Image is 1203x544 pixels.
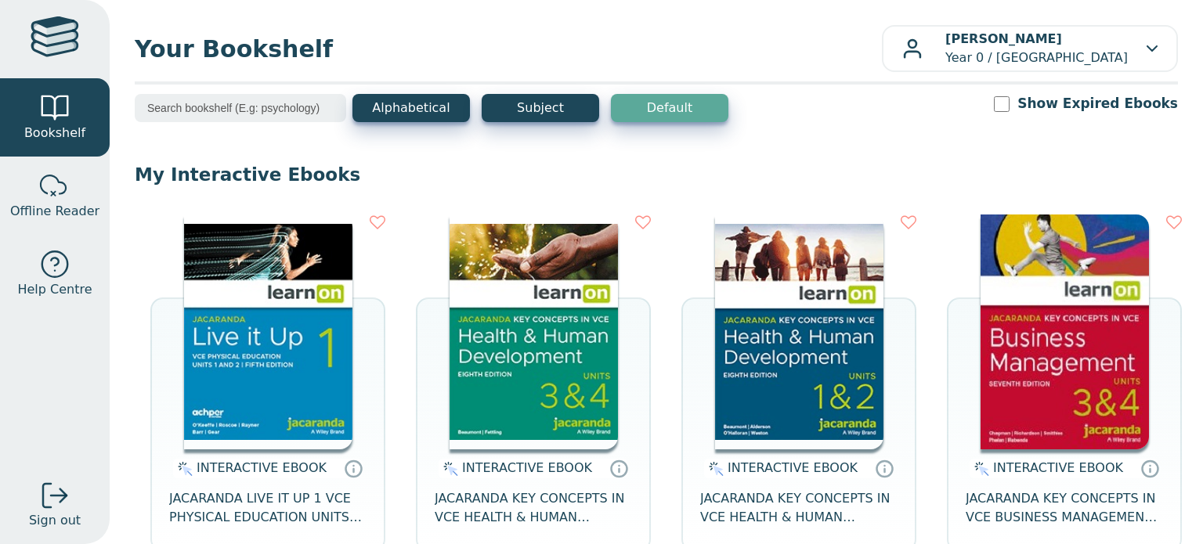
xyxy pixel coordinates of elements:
a: Interactive eBooks are accessed online via the publisher’s portal. They contain interactive resou... [875,459,894,477]
span: Sign out [29,511,81,530]
span: INTERACTIVE EBOOK [462,460,592,475]
span: INTERACTIVE EBOOK [197,460,327,475]
img: interactive.svg [970,459,989,478]
img: c2775458-d968-46f2-8493-5ed25ad3b62d.jpg [184,214,352,449]
img: cfdd67b8-715a-4f04-bef2-4b9ce8a41cb7.jpg [981,214,1149,449]
button: Default [611,94,728,122]
span: INTERACTIVE EBOOK [993,460,1123,475]
p: Year 0 / [GEOGRAPHIC_DATA] [945,30,1128,67]
p: My Interactive Ebooks [135,163,1178,186]
img: interactive.svg [704,459,724,478]
a: Interactive eBooks are accessed online via the publisher’s portal. They contain interactive resou... [609,459,628,477]
label: Show Expired Ebooks [1017,94,1178,113]
img: e003a821-2442-436b-92bb-da2395357dfc.jpg [450,214,618,449]
a: Interactive eBooks are accessed online via the publisher’s portal. They contain interactive resou... [344,459,363,477]
button: Subject [482,94,599,122]
a: Interactive eBooks are accessed online via the publisher’s portal. They contain interactive resou... [1140,459,1159,477]
span: Help Centre [17,280,92,299]
span: JACARANDA KEY CONCEPTS IN VCE HEALTH & HUMAN DEVELOPMENT UNITS 1&2 LEARNON EBOOK 8E [700,489,898,527]
span: JACARANDA LIVE IT UP 1 VCE PHYSICAL EDUCATION UNITS 1&2 LEARNON EBOOK 8E [169,489,367,527]
input: Search bookshelf (E.g: psychology) [135,94,346,122]
span: JACARANDA KEY CONCEPTS IN VCE BUSINESS MANAGEMENT UNITS 3&4 7E LEARNON [966,489,1163,527]
img: interactive.svg [439,459,458,478]
span: Offline Reader [10,202,99,221]
b: [PERSON_NAME] [945,31,1062,46]
img: db0c0c84-88f5-4982-b677-c50e1668d4a0.jpg [715,214,883,449]
button: [PERSON_NAME]Year 0 / [GEOGRAPHIC_DATA] [882,25,1178,72]
span: Your Bookshelf [135,31,882,67]
span: Bookshelf [24,124,85,142]
img: interactive.svg [173,459,193,478]
span: INTERACTIVE EBOOK [728,460,858,475]
button: Alphabetical [352,94,470,122]
span: JACARANDA KEY CONCEPTS IN VCE HEALTH & HUMAN DEVELOPMENT UNITS 3&4 LEARNON EBOOK 8E [435,489,632,527]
